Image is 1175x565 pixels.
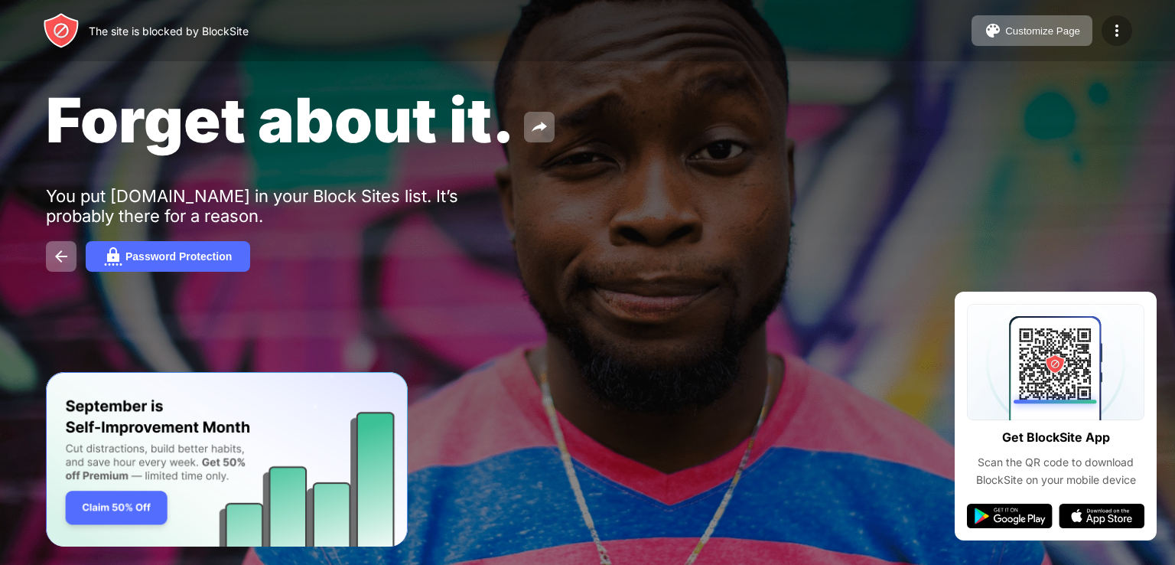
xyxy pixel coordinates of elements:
div: Get BlockSite App [1002,426,1110,449]
img: back.svg [52,247,70,266]
div: Scan the QR code to download BlockSite on your mobile device [967,454,1144,488]
img: password.svg [104,247,122,266]
button: Password Protection [86,241,250,272]
img: qrcode.svg [967,304,1144,420]
img: share.svg [530,118,548,136]
img: header-logo.svg [43,12,80,49]
span: Forget about it. [46,83,515,157]
div: You put [DOMAIN_NAME] in your Block Sites list. It’s probably there for a reason. [46,186,519,226]
div: Customize Page [1005,25,1080,37]
button: Customize Page [972,15,1092,46]
img: google-play.svg [967,504,1053,528]
div: The site is blocked by BlockSite [89,24,249,38]
iframe: Banner [46,372,408,547]
img: app-store.svg [1059,504,1144,528]
div: Password Protection [125,250,232,263]
img: menu-icon.svg [1108,21,1126,40]
img: pallet.svg [984,21,1002,40]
